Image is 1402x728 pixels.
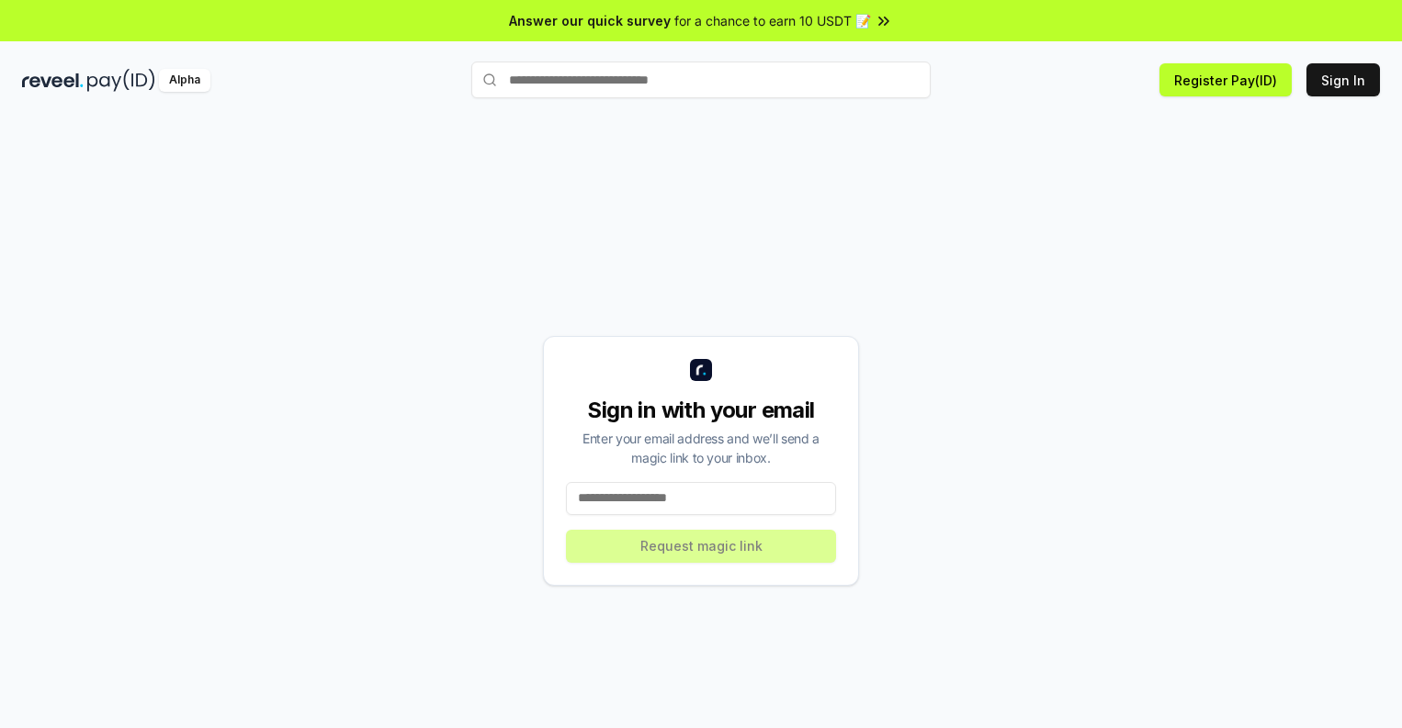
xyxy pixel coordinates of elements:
img: pay_id [87,69,155,92]
span: Answer our quick survey [509,11,671,30]
button: Register Pay(ID) [1159,63,1292,96]
img: logo_small [690,359,712,381]
div: Sign in with your email [566,396,836,425]
div: Alpha [159,69,210,92]
img: reveel_dark [22,69,84,92]
span: for a chance to earn 10 USDT 📝 [674,11,871,30]
div: Enter your email address and we’ll send a magic link to your inbox. [566,429,836,467]
button: Sign In [1306,63,1380,96]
